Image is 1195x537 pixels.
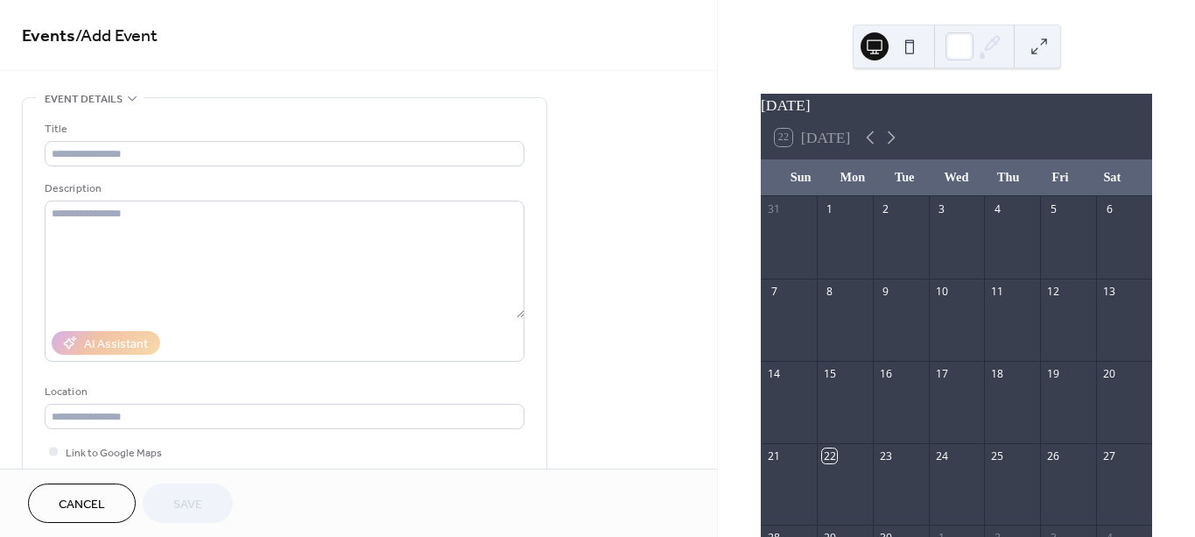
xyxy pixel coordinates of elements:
[822,284,837,299] div: 8
[1102,201,1117,216] div: 6
[822,449,837,463] div: 22
[990,449,1005,463] div: 25
[878,201,893,216] div: 2
[761,94,1152,117] div: [DATE]
[66,444,162,463] span: Link to Google Maps
[990,201,1005,216] div: 4
[1102,366,1117,381] div: 20
[934,449,949,463] div: 24
[767,284,782,299] div: 7
[767,201,782,216] div: 31
[45,180,521,198] div: Description
[826,159,878,195] div: Mon
[934,201,949,216] div: 3
[22,19,75,53] a: Events
[59,496,105,514] span: Cancel
[982,159,1034,195] div: Thu
[879,159,931,195] div: Tue
[990,284,1005,299] div: 11
[45,90,123,109] span: Event details
[45,120,521,138] div: Title
[45,383,521,401] div: Location
[767,449,782,463] div: 21
[1102,284,1117,299] div: 13
[822,366,837,381] div: 15
[878,284,893,299] div: 9
[931,159,982,195] div: Wed
[1046,366,1061,381] div: 19
[934,366,949,381] div: 17
[822,201,837,216] div: 1
[878,366,893,381] div: 16
[1046,201,1061,216] div: 5
[767,366,782,381] div: 14
[878,449,893,463] div: 23
[75,19,158,53] span: / Add Event
[990,366,1005,381] div: 18
[934,284,949,299] div: 10
[1046,284,1061,299] div: 12
[1034,159,1086,195] div: Fri
[28,484,136,523] button: Cancel
[1046,449,1061,463] div: 26
[775,159,826,195] div: Sun
[1086,159,1138,195] div: Sat
[1102,449,1117,463] div: 27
